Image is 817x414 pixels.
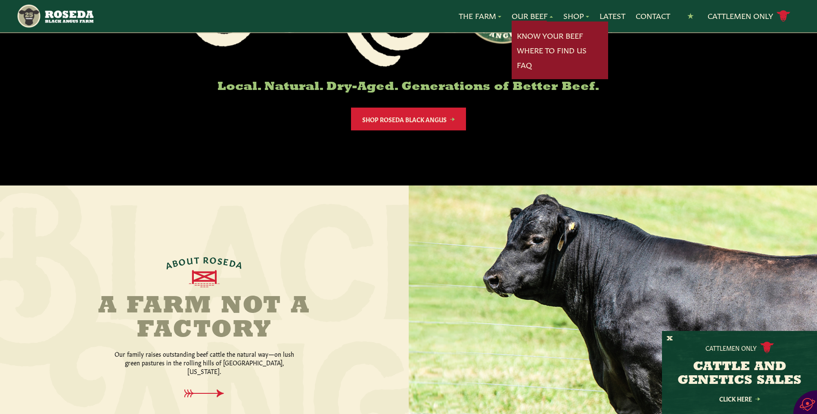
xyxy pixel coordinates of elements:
[459,10,501,22] a: The Farm
[708,9,790,24] a: Cattlemen Only
[194,254,200,264] span: T
[673,360,806,388] h3: CATTLE AND GENETICS SALES
[705,343,757,352] p: Cattlemen Only
[235,259,245,270] span: A
[171,257,180,268] span: B
[16,3,93,29] img: https://roseda.com/wp-content/uploads/2021/05/roseda-25-header.png
[517,45,587,56] a: Where To Find Us
[600,10,625,22] a: Latest
[186,255,194,265] span: U
[667,334,673,343] button: X
[217,255,224,266] span: S
[351,108,466,130] a: Shop Roseda Black Angus
[517,59,532,71] a: FAQ
[209,254,218,264] span: O
[517,30,583,41] a: Know Your Beef
[701,396,778,402] a: Click Here
[563,10,589,22] a: Shop
[229,257,238,268] span: D
[164,259,174,270] span: A
[203,254,209,264] span: R
[636,10,670,22] a: Contact
[188,80,629,94] h6: Local. Natural. Dry-Aged. Generations of Better Beef.
[760,342,774,353] img: cattle-icon.svg
[223,256,230,266] span: E
[96,294,312,343] h2: A Farm Not a Factory
[512,10,553,22] a: Our Beef
[178,256,187,266] span: O
[164,254,245,270] div: ABOUT ROSEDA
[114,349,295,375] p: Our family raises outstanding beef cattle the natural way—on lush green pastures in the rolling h...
